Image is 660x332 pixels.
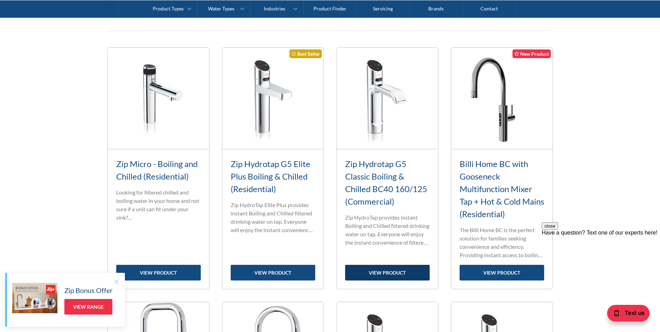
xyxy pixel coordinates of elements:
a: view product [460,265,544,280]
a: Best Seller [222,48,324,149]
a: view product [231,265,315,280]
a: Zip Micro - Boiling and Chilled (Residential) [116,159,198,181]
p: The Billi Home BC is the perfect solution for families seeking convenience and efficiency. Provid... [460,226,544,259]
div: Industries [264,6,285,11]
a: New Product [451,48,552,149]
iframe: podium webchat widget prompt [542,222,660,306]
div: Water Types [208,6,234,11]
p: Zip HydroTap provides instant Boiling and Chilled filtered drinking water on tap. Everyone will e... [345,213,430,247]
img: Zip Hydrotap G5 Elite Plus Boiling & Chilled (Residential) [222,48,324,149]
h5: Zip Bonus Offer [64,285,113,295]
a: Billi Home BC with Gooseneck Multifunction Mixer Tap + Hot & Cold Mains (Residential) [460,159,544,219]
a: Zip Hydrotap G5 Classic Boiling & Chilled BC40 160/125 (Commercial) [345,159,427,206]
img: Zip Hydrotap G5 Classic Boiling & Chilled BC40 160/125 (Commercial) [337,48,438,149]
div: Product Types [153,6,184,11]
a: View Range [64,299,112,315]
p: Zip HydroTap Elite Plus provides instant Boiling and Chilled filtered drinking water on tap. Ever... [231,201,315,234]
iframe: podium webchat widget bubble [604,297,660,332]
p: Looking for filtered chilled and boiling water in your home and not sure if a unit can fit under ... [116,188,201,222]
img: Zip Bonus Offer [12,283,57,313]
div: New Product [512,49,551,58]
img: Billi Home BC with Gooseneck Multifunction Mixer Tap + Hot & Cold Mains (Residential) [451,48,552,149]
a: Zip Hydrotap G5 Elite Plus Boiling & Chilled (Residential) [231,159,310,194]
a: view product [345,265,430,280]
div: Best Seller [289,49,322,58]
img: Zip Micro - Boiling and Chilled (Residential) [108,48,209,149]
a: view product [116,265,201,280]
